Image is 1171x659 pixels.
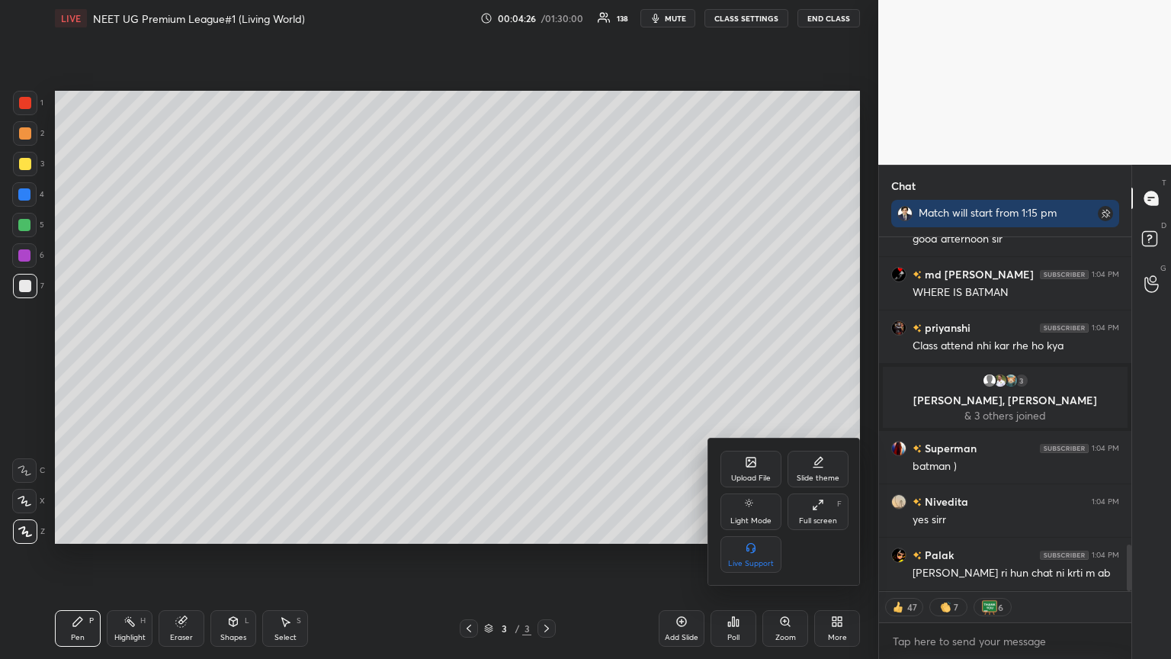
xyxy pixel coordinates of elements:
div: Live Support [728,560,774,567]
div: Light Mode [730,517,772,525]
div: F [837,500,842,508]
div: Upload File [731,474,771,482]
div: Slide theme [797,474,839,482]
div: Full screen [799,517,837,525]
